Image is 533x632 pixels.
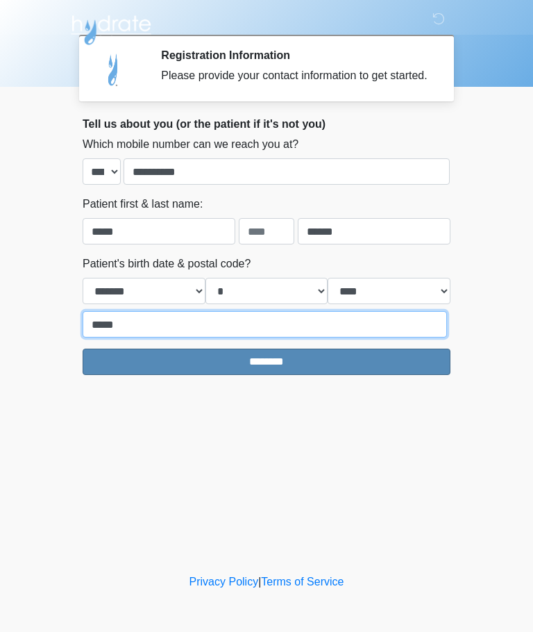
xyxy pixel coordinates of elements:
[261,576,344,588] a: Terms of Service
[189,576,259,588] a: Privacy Policy
[83,136,298,153] label: Which mobile number can we reach you at?
[83,256,251,272] label: Patient's birth date & postal code?
[83,196,203,213] label: Patient first & last name:
[161,67,430,84] div: Please provide your contact information to get started.
[93,49,135,90] img: Agent Avatar
[258,576,261,588] a: |
[69,10,153,46] img: Hydrate IV Bar - Arcadia Logo
[83,117,450,131] h2: Tell us about you (or the patient if it's not you)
